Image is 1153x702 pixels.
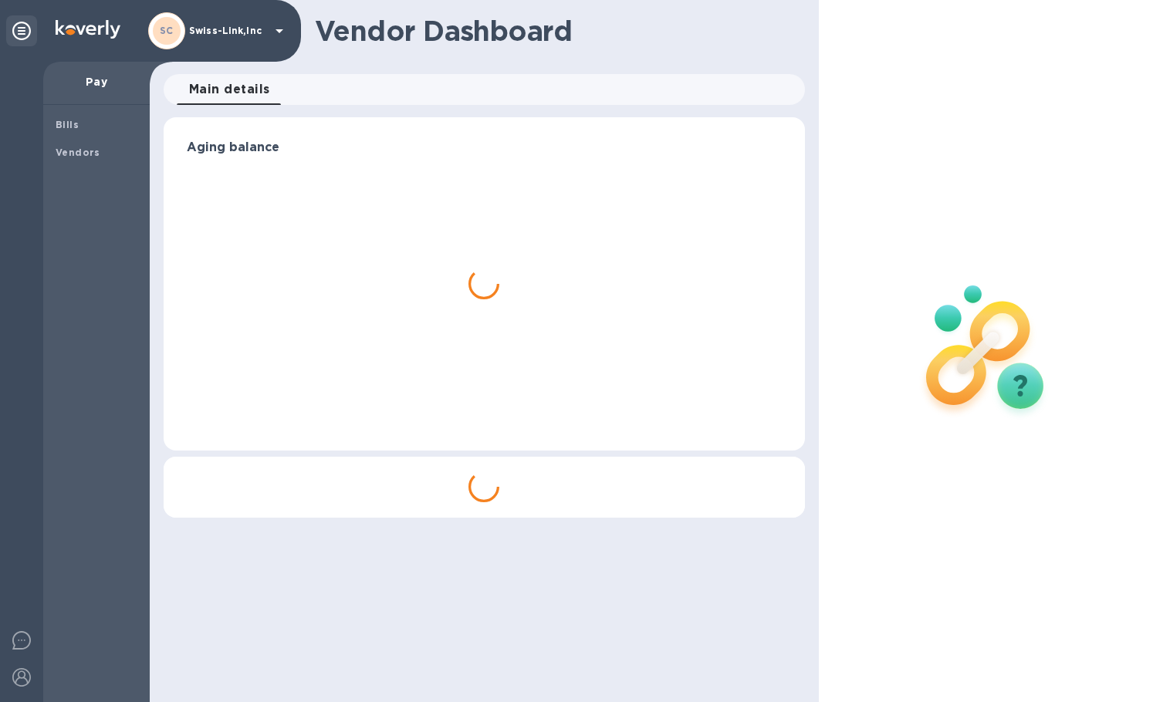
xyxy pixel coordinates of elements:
b: Bills [56,119,79,130]
h1: Vendor Dashboard [315,15,794,47]
h3: Aging balance [187,140,782,155]
b: Vendors [56,147,100,158]
span: Main details [189,79,270,100]
img: Logo [56,20,120,39]
p: Swiss-Link,Inc [189,25,266,36]
b: SC [160,25,174,36]
div: Unpin categories [6,15,37,46]
p: Pay [56,74,137,89]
